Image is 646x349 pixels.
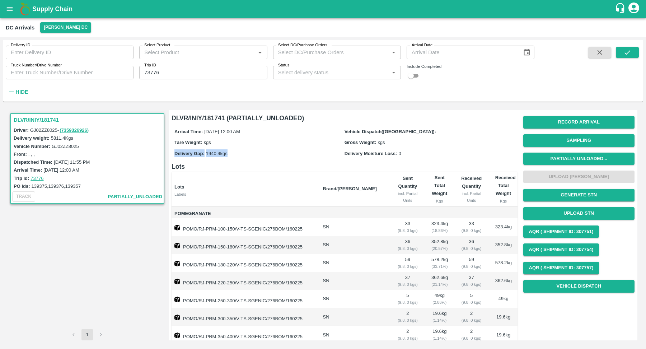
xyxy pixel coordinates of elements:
td: 33 [454,218,490,236]
div: ( 9.8, 0 kgs) [459,245,484,252]
div: ( 1.14 %) [431,317,448,324]
div: Kgs [495,198,512,204]
div: ( 9.8, 0 kgs) [459,227,484,234]
img: box [174,297,180,302]
span: 1940.4 kgs [206,151,228,156]
td: 362.6 kg [490,272,518,290]
label: 139375,139376,139357 [32,183,81,189]
td: SN [317,308,390,326]
label: Dispatched Time: [14,159,52,165]
span: Pomegranate [174,210,317,218]
td: 37 [454,272,490,290]
div: ( 9.8, 0 kgs) [395,227,420,234]
b: Received Total Weight [495,175,516,196]
div: ( 9.8, 0 kgs) [459,281,484,288]
div: ( 9.8, 0 kgs) [395,299,420,306]
div: ( 9.8, 0 kgs) [395,281,420,288]
td: SN [317,272,390,290]
button: Open [389,68,398,77]
td: 19.6 kg [490,326,518,344]
img: box [174,279,180,284]
button: Vehicle Dispatch [523,280,635,293]
td: 2 [390,308,426,326]
div: incl. Partial Units [459,190,484,204]
b: Lots [174,184,184,190]
div: ( 9.8, 0 kgs) [395,317,420,324]
button: Choose date [520,46,534,59]
td: 36 [390,236,426,254]
button: Select DC [40,22,91,33]
span: kgs [378,140,385,145]
div: Labels [174,191,317,197]
td: 33 [390,218,426,236]
img: box [174,225,180,231]
img: box [174,332,180,338]
td: 59 [390,254,426,272]
td: SN [317,236,390,254]
h6: Lots [172,162,518,172]
td: 59 [454,254,490,272]
td: 49 kg [490,290,518,308]
label: 5811.4 Kgs [51,135,73,141]
button: Open [255,48,265,57]
strong: Hide [15,89,28,95]
label: GJ02ZZ8025 [52,144,79,149]
div: ( 1.14 %) [431,335,448,341]
td: 578.2 kg [426,254,454,272]
button: Record Arrival [523,116,635,129]
label: Select DC/Purchase Orders [278,42,327,48]
label: Select Product [144,42,170,48]
div: Kgs [431,198,448,204]
a: (7359326926) [60,127,89,133]
label: Status [278,62,290,68]
td: 19.6 kg [426,326,454,344]
h6: DLVR/INIY/181741 (PARTIALLY_UNLOADED) [172,113,518,123]
label: Trip ID [144,62,156,68]
b: Received Quantity [461,176,482,189]
label: Vehicle Number: [14,144,50,149]
label: Tare Weight: [174,140,202,145]
td: SN [317,218,390,236]
img: logo [18,2,32,16]
div: DC Arrivals [6,23,34,32]
label: [DATE] 12:00 AM [43,167,79,173]
button: Open [389,48,398,57]
td: POMO/RJ-PRM-300-350/V-TS-SGENIC/276BOM/160225 [172,308,317,326]
div: incl. Partial Units [395,190,420,204]
td: 578.2 kg [490,254,518,272]
label: Trip Id: [14,176,29,181]
td: 323.4 kg [490,218,518,236]
div: ( 2.86 %) [431,299,448,306]
td: 19.6 kg [426,308,454,326]
b: Supply Chain [32,5,72,13]
input: Select DC/Purchase Orders [275,48,378,57]
label: Delivery weight: [14,135,50,141]
div: ( 21.14 %) [431,281,448,288]
div: customer-support [615,3,627,15]
input: Select Product [141,48,253,57]
button: Upload STN [523,207,635,220]
b: Brand/[PERSON_NAME] [323,186,377,191]
img: box [174,243,180,248]
label: Arrival Time: [14,167,42,173]
td: POMO/RJ-PRM-180-220/V-TS-SGENIC/276BOM/160225 [172,254,317,272]
div: ( 18.86 %) [431,227,448,234]
span: kgs [204,140,211,145]
button: AQR ( Shipment Id: 307751) [523,225,599,238]
label: Gross Weight: [345,140,376,145]
button: Partially Unloaded... [523,153,635,165]
input: Select delivery status [275,68,387,77]
label: From: [14,152,27,157]
td: 352.8 kg [426,236,454,254]
td: 323.4 kg [426,218,454,236]
span: partially_unloaded [108,193,162,201]
td: POMO/RJ-PRM-150-180/V-TS-SGENIC/276BOM/160225 [172,236,317,254]
td: 2 [390,326,426,344]
span: [DATE] 12:00 AM [204,129,240,134]
td: 362.6 kg [426,272,454,290]
td: 5 [390,290,426,308]
label: , , , [28,152,35,157]
div: ( 9.8, 0 kgs) [459,299,484,306]
a: Supply Chain [32,4,615,14]
b: Sent Total Weight [432,175,447,196]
